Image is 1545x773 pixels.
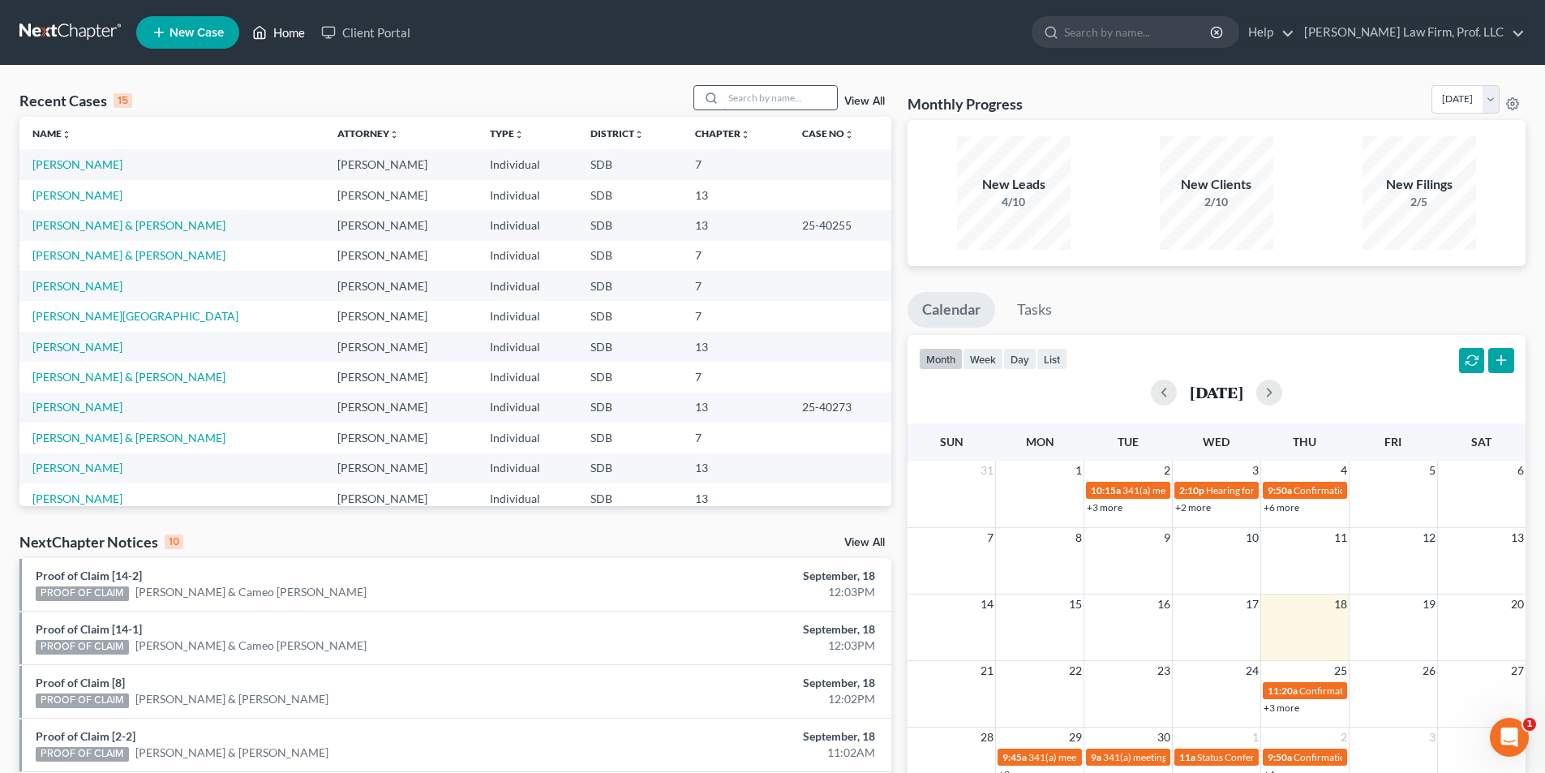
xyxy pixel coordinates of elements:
[490,127,524,140] a: Typeunfold_more
[1074,528,1084,548] span: 8
[1421,661,1437,681] span: 26
[36,676,125,689] a: Proof of Claim [8]
[1240,18,1294,47] a: Help
[324,241,477,271] td: [PERSON_NAME]
[313,18,418,47] a: Client Portal
[577,241,682,271] td: SDB
[908,94,1023,114] h3: Monthly Progress
[577,301,682,331] td: SDB
[514,130,524,140] i: unfold_more
[19,91,132,110] div: Recent Cases
[244,18,313,47] a: Home
[682,362,789,392] td: 7
[1156,728,1172,747] span: 30
[135,584,367,600] a: [PERSON_NAME] & Cameo [PERSON_NAME]
[1339,728,1349,747] span: 2
[135,745,328,761] a: [PERSON_NAME] & [PERSON_NAME]
[135,691,328,707] a: [PERSON_NAME] & [PERSON_NAME]
[1427,728,1437,747] span: 3
[477,362,577,392] td: Individual
[324,210,477,240] td: [PERSON_NAME]
[477,483,577,513] td: Individual
[135,638,367,654] a: [PERSON_NAME] & Cameo [PERSON_NAME]
[477,271,577,301] td: Individual
[1421,595,1437,614] span: 19
[1523,718,1536,731] span: 1
[844,537,885,548] a: View All
[590,127,644,140] a: Districtunfold_more
[1244,528,1260,548] span: 10
[1197,751,1410,763] span: Status Conference for [PERSON_NAME] Sons, Inc.
[337,127,399,140] a: Attorneyunfold_more
[1160,175,1273,194] div: New Clients
[1064,17,1212,47] input: Search by name...
[32,461,122,475] a: [PERSON_NAME]
[723,86,837,110] input: Search by name...
[32,127,71,140] a: Nameunfold_more
[577,362,682,392] td: SDB
[802,127,854,140] a: Case Nounfold_more
[1091,751,1101,763] span: 9a
[1296,18,1525,47] a: [PERSON_NAME] Law Firm, Prof. LLC
[682,210,789,240] td: 13
[908,292,995,328] a: Calendar
[1427,461,1437,480] span: 5
[32,492,122,505] a: [PERSON_NAME]
[1244,661,1260,681] span: 24
[963,348,1003,370] button: week
[36,586,129,601] div: PROOF OF CLAIM
[634,130,644,140] i: unfold_more
[682,483,789,513] td: 13
[1179,751,1195,763] span: 11a
[1264,702,1299,714] a: +3 more
[682,271,789,301] td: 7
[1251,728,1260,747] span: 1
[682,332,789,362] td: 13
[32,248,225,262] a: [PERSON_NAME] & [PERSON_NAME]
[1003,348,1036,370] button: day
[940,435,963,449] span: Sun
[577,453,682,483] td: SDB
[577,332,682,362] td: SDB
[682,423,789,453] td: 7
[682,301,789,331] td: 7
[324,423,477,453] td: [PERSON_NAME]
[36,622,142,636] a: Proof of Claim [14-1]
[682,241,789,271] td: 7
[979,461,995,480] span: 31
[1156,595,1172,614] span: 16
[389,130,399,140] i: unfold_more
[1103,751,1260,763] span: 341(a) meeting for [PERSON_NAME]
[1268,685,1298,697] span: 11:20a
[477,393,577,423] td: Individual
[979,728,995,747] span: 28
[695,127,750,140] a: Chapterunfold_more
[606,745,875,761] div: 11:02AM
[1509,661,1526,681] span: 27
[324,332,477,362] td: [PERSON_NAME]
[36,569,142,582] a: Proof of Claim [14-2]
[19,532,183,552] div: NextChapter Notices
[577,180,682,210] td: SDB
[32,279,122,293] a: [PERSON_NAME]
[324,362,477,392] td: [PERSON_NAME]
[1299,685,1483,697] span: Confirmation hearing for [PERSON_NAME]
[477,180,577,210] td: Individual
[36,694,129,708] div: PROOF OF CLAIM
[1162,528,1172,548] span: 9
[1206,484,1333,496] span: Hearing for [PERSON_NAME]
[1074,461,1084,480] span: 1
[577,149,682,179] td: SDB
[1067,595,1084,614] span: 15
[1162,461,1172,480] span: 2
[1036,348,1067,370] button: list
[477,149,577,179] td: Individual
[844,130,854,140] i: unfold_more
[1067,661,1084,681] span: 22
[1268,751,1292,763] span: 9:50a
[477,423,577,453] td: Individual
[577,423,682,453] td: SDB
[1339,461,1349,480] span: 4
[1516,461,1526,480] span: 6
[32,370,225,384] a: [PERSON_NAME] & [PERSON_NAME]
